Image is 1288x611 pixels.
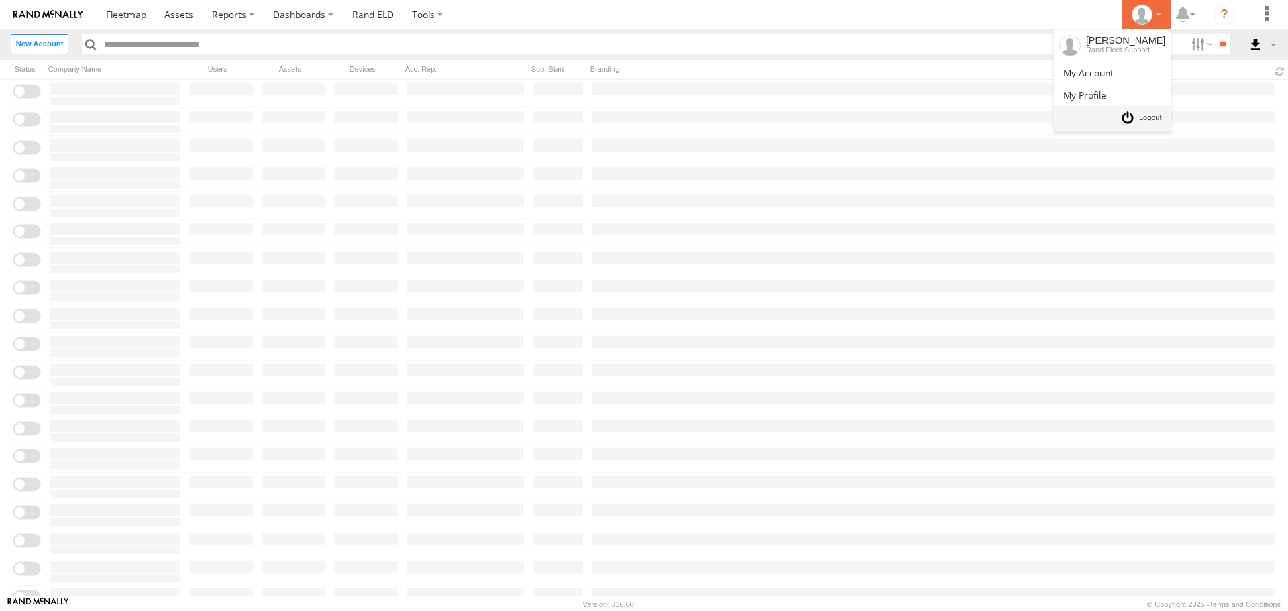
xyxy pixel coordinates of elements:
[11,61,39,78] div: Status
[256,61,323,78] div: Assets
[44,61,178,78] div: Company Name
[1210,600,1281,608] a: Terms and Conditions
[1147,600,1281,608] div: © Copyright 2025 -
[184,61,251,78] div: Users
[1214,4,1235,25] i: ?
[1127,5,1166,25] div: Jason Lichniak
[1186,34,1215,54] label: Search Filter Options
[586,61,1267,78] div: Branding
[11,34,68,54] label: Create New Account
[1086,46,1165,54] div: Rand Fleet Support
[1086,35,1165,46] div: [PERSON_NAME]
[1272,65,1288,78] span: Refresh
[527,61,581,78] div: Sub. Start
[13,10,83,19] img: rand-logo.svg
[1241,34,1277,54] label: Export results as...
[7,598,69,611] a: Visit our Website
[329,61,396,78] div: Devices
[583,600,634,608] div: Version: 306.00
[401,61,522,78] div: Acc. Rep.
